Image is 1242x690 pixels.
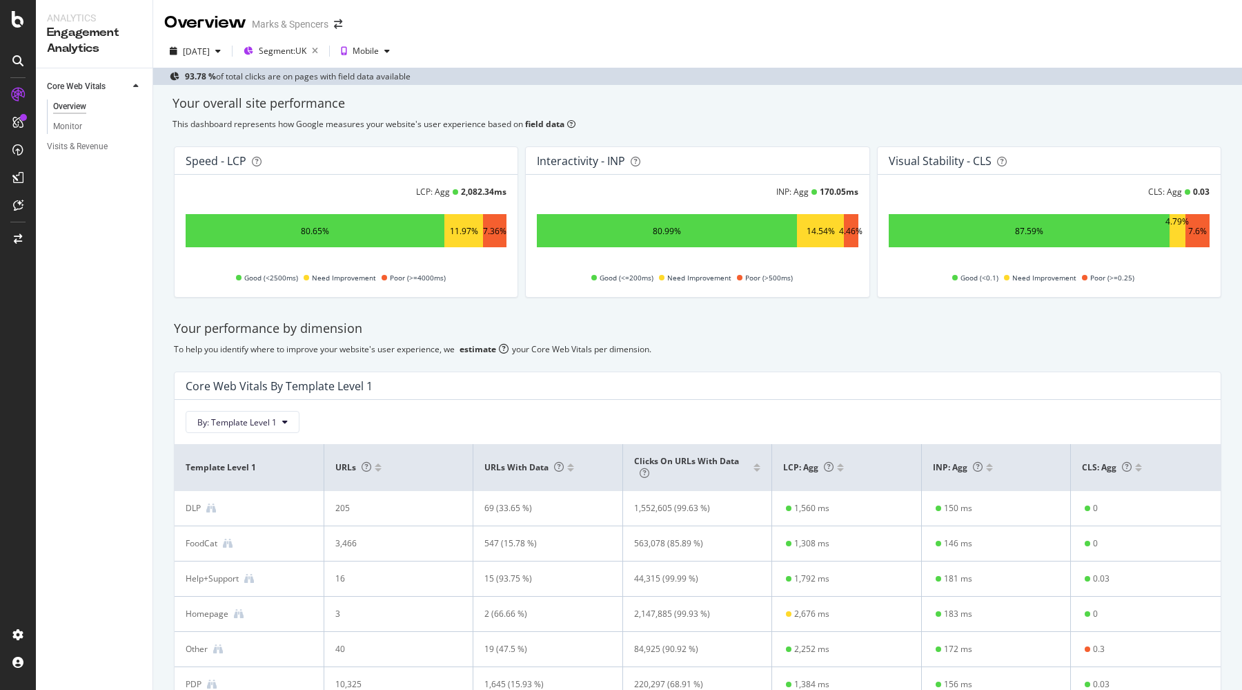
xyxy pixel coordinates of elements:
[164,11,246,35] div: Overview
[53,119,82,134] div: Monitor
[259,45,306,57] span: Segment: UK
[186,643,208,655] div: Other
[335,502,449,515] div: 205
[1015,225,1043,237] div: 87.59%
[1193,186,1210,198] div: 0.03
[1188,225,1207,237] div: 7.6%
[47,25,141,57] div: Engagement Analytics
[634,537,748,550] div: 563,078 (85.89 %)
[450,225,478,237] div: 11.97%
[634,455,739,479] span: Clicks on URLs with data
[889,154,992,168] div: Visual Stability - CLS
[252,17,328,31] div: Marks & Spencers
[335,40,395,62] button: Mobile
[794,608,829,620] div: 2,676 ms
[960,269,998,286] span: Good (<0.1)
[484,461,564,473] span: URLs with data
[944,502,972,515] div: 150 ms
[794,502,829,515] div: 1,560 ms
[312,269,376,286] span: Need Improvement
[484,608,598,620] div: 2 (66.66 %)
[461,186,506,198] div: 2,082.34 ms
[1082,461,1132,473] span: CLS: Agg
[186,573,239,585] div: Help+Support
[53,119,143,134] a: Monitor
[1093,643,1105,655] div: 0.3
[484,502,598,515] div: 69 (33.65 %)
[174,343,1221,355] div: To help you identify where to improve your website's user experience, we your Core Web Vitals per...
[944,643,972,655] div: 172 ms
[794,643,829,655] div: 2,252 ms
[186,411,299,433] button: By: Template Level 1
[53,99,86,114] div: Overview
[335,537,449,550] div: 3,466
[174,320,1221,338] div: Your performance by dimension
[525,118,564,130] b: field data
[53,99,143,114] a: Overview
[186,537,217,550] div: FoodCat
[944,573,972,585] div: 181 ms
[484,537,598,550] div: 547 (15.78 %)
[334,19,342,29] div: arrow-right-arrow-left
[47,79,129,94] a: Core Web Vitals
[820,186,858,198] div: 170.05 ms
[634,573,748,585] div: 44,315 (99.99 %)
[484,643,598,655] div: 19 (47.5 %)
[634,608,748,620] div: 2,147,885 (99.93 %)
[653,225,681,237] div: 80.99%
[186,502,201,515] div: DLP
[197,416,277,428] span: By: Template Level 1
[416,186,450,198] div: LCP: Agg
[335,461,371,473] span: URLs
[783,461,834,473] span: LCP: Agg
[776,186,809,198] div: INP: Agg
[353,47,379,55] div: Mobile
[47,140,108,154] div: Visits & Revenue
[484,573,598,585] div: 15 (93.75 %)
[1093,573,1110,585] div: 0.03
[185,70,216,82] b: 93.78 %
[794,573,829,585] div: 1,792 ms
[1093,537,1098,550] div: 0
[335,643,449,655] div: 40
[600,269,653,286] span: Good (<=200ms)
[1093,608,1098,620] div: 0
[301,225,329,237] div: 80.65%
[745,269,793,286] span: Poor (>500ms)
[460,343,496,355] div: estimate
[807,225,835,237] div: 14.54%
[944,608,972,620] div: 183 ms
[335,608,449,620] div: 3
[634,643,748,655] div: 84,925 (90.92 %)
[1093,502,1098,515] div: 0
[634,502,748,515] div: 1,552,605 (99.63 %)
[185,70,411,82] div: of total clicks are on pages with field data available
[1148,186,1182,198] div: CLS: Agg
[1165,215,1189,246] div: 4.79%
[483,225,506,237] div: 7.36%
[537,154,625,168] div: Interactivity - INP
[186,608,228,620] div: Homepage
[47,140,143,154] a: Visits & Revenue
[186,154,246,168] div: Speed - LCP
[1090,269,1134,286] span: Poor (>=0.25)
[794,537,829,550] div: 1,308 ms
[390,269,446,286] span: Poor (>=4000ms)
[47,79,106,94] div: Core Web Vitals
[47,11,141,25] div: Analytics
[164,40,226,62] button: [DATE]
[172,95,1223,113] div: Your overall site performance
[335,573,449,585] div: 16
[186,379,373,393] div: Core Web Vitals By Template Level 1
[186,461,309,474] span: Template Level 1
[839,225,862,237] div: 4.46%
[1012,269,1076,286] span: Need Improvement
[244,269,298,286] span: Good (<2500ms)
[172,118,1223,130] div: This dashboard represents how Google measures your website's user experience based on
[933,461,983,473] span: INP: Agg
[944,537,972,550] div: 146 ms
[183,46,210,57] div: [DATE]
[667,269,731,286] span: Need Improvement
[238,40,324,62] button: Segment:UK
